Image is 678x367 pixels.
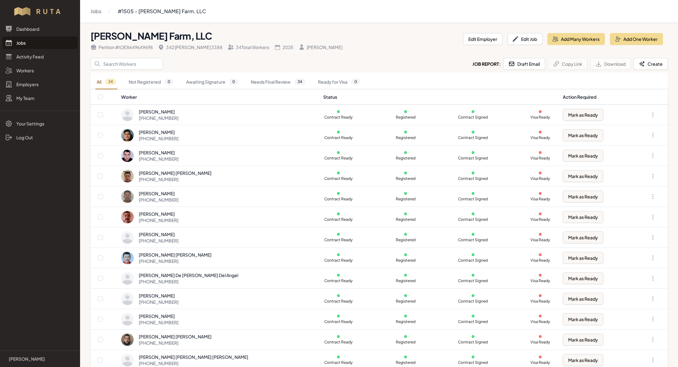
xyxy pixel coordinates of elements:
[458,360,488,365] p: Contract Signed
[250,75,307,89] a: Needs Final Review
[228,44,269,50] div: 34 Total Workers
[563,231,603,243] button: Mark as Ready
[351,79,360,85] span: 0
[118,5,206,18] a: #1505 - [PERSON_NAME] Farm, LLC
[105,79,116,85] span: 34
[90,44,153,50] div: Petition # IOE8649649698
[458,278,488,283] p: Contract Signed
[323,135,353,140] p: Contract Ready
[5,356,75,362] a: [PERSON_NAME]
[458,135,488,140] p: Contract Signed
[294,79,305,85] span: 34
[95,75,117,89] a: All
[139,135,179,142] div: [PHONE_NUMBER]
[525,299,555,304] p: Visa Ready
[472,61,501,67] h2: Job Report:
[525,340,555,345] p: Visa Ready
[525,176,555,181] p: Visa Ready
[508,33,542,45] button: Edit Job
[139,272,238,278] div: [PERSON_NAME] De [PERSON_NAME] Del Angel
[525,197,555,202] p: Visa Ready
[390,340,421,345] p: Registered
[390,176,421,181] p: Registered
[559,89,632,105] th: Action Required
[390,115,421,120] p: Registered
[139,156,179,162] div: [PHONE_NUMBER]
[458,217,488,222] p: Contract Signed
[525,278,555,283] p: Visa Ready
[525,360,555,365] p: Visa Ready
[9,356,45,362] p: [PERSON_NAME]
[563,293,603,305] button: Mark as Ready
[90,30,458,42] h1: [PERSON_NAME] Farm, LLC
[563,170,603,182] button: Mark as Ready
[525,135,555,140] p: Visa Ready
[323,197,353,202] p: Contract Ready
[390,156,421,161] p: Registered
[3,117,78,130] a: Your Settings
[323,360,353,365] p: Contract Ready
[525,115,555,120] p: Visa Ready
[127,75,175,89] a: Not Registered
[139,149,179,156] div: [PERSON_NAME]
[323,319,353,324] p: Contract Ready
[390,299,421,304] p: Registered
[139,211,179,217] div: [PERSON_NAME]
[563,272,603,284] button: Mark as Ready
[390,237,421,242] p: Registered
[274,44,293,50] div: 2025
[463,33,503,45] button: Edit Employer
[139,340,212,346] div: [PHONE_NUMBER]
[90,5,206,18] nav: Breadcrumb
[229,79,238,85] span: 0
[458,340,488,345] p: Contract Signed
[390,360,421,365] p: Registered
[548,58,588,70] button: Copy Link
[139,197,179,203] div: [PHONE_NUMBER]
[323,340,353,345] p: Contract Ready
[503,58,545,70] button: Draft Email
[563,252,603,264] button: Mark as Ready
[139,319,179,325] div: [PHONE_NUMBER]
[323,237,353,242] p: Contract Ready
[139,360,248,366] div: [PHONE_NUMBER]
[563,334,603,346] button: Mark as Ready
[90,5,101,18] a: Jobs
[525,319,555,324] p: Visa Ready
[139,217,179,223] div: [PHONE_NUMBER]
[633,58,668,70] button: Create
[525,237,555,242] p: Visa Ready
[563,313,603,325] button: Mark as Ready
[139,108,179,115] div: [PERSON_NAME]
[323,299,353,304] p: Contract Ready
[3,23,78,35] a: Dashboard
[563,129,603,141] button: Mark as Ready
[139,129,179,135] div: [PERSON_NAME]
[323,156,353,161] p: Contract Ready
[390,319,421,324] p: Registered
[458,237,488,242] p: Contract Signed
[390,217,421,222] p: Registered
[13,6,67,16] img: Workflow
[563,109,603,121] button: Mark as Ready
[3,131,78,144] a: Log Out
[563,150,603,162] button: Mark as Ready
[563,191,603,203] button: Mark as Ready
[158,44,223,50] div: 342 [PERSON_NAME] 3388
[390,278,421,283] p: Registered
[525,258,555,263] p: Visa Ready
[3,64,78,77] a: Workers
[139,237,179,244] div: [PHONE_NUMBER]
[323,176,353,181] p: Contract Ready
[3,36,78,49] a: Jobs
[547,33,605,45] button: Add Many Workers
[610,33,663,45] button: Add One Worker
[563,211,603,223] button: Mark as Ready
[563,354,603,366] button: Mark as Ready
[320,89,559,105] th: Status
[525,156,555,161] p: Visa Ready
[3,78,78,91] a: Employers
[458,319,488,324] p: Contract Signed
[121,94,316,100] div: Worker
[323,115,353,120] p: Contract Ready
